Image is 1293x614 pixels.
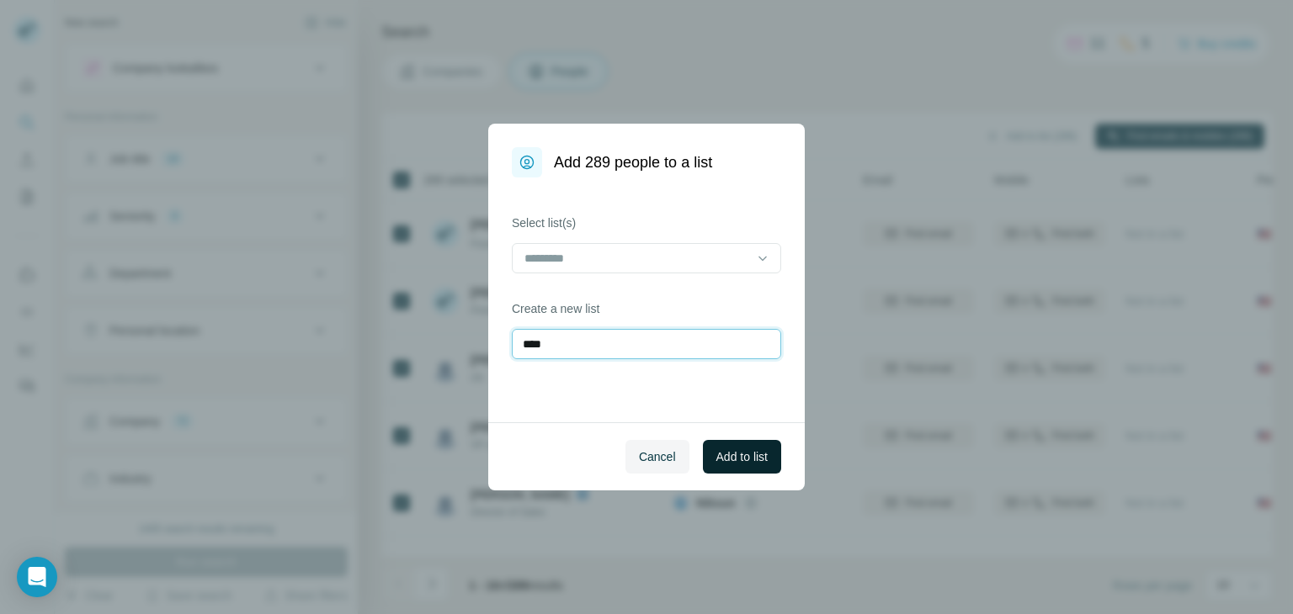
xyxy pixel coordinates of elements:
div: Open Intercom Messenger [17,557,57,597]
span: Cancel [639,448,676,465]
button: Add to list [703,440,781,474]
h1: Add 289 people to a list [554,151,712,174]
label: Create a new list [512,300,781,317]
span: Add to list [716,448,768,465]
button: Cancel [625,440,689,474]
label: Select list(s) [512,214,781,231]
